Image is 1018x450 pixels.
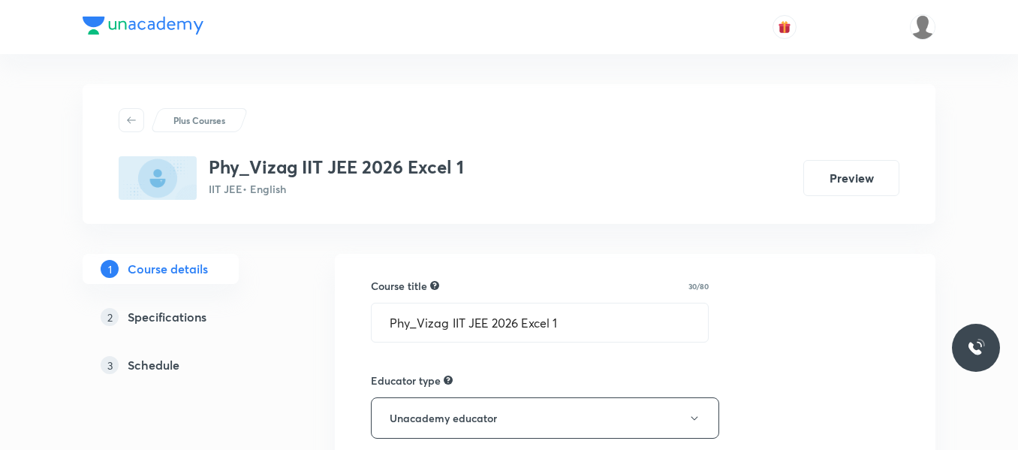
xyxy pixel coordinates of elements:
[209,156,464,178] h3: Phy_Vizag IIT JEE 2026 Excel 1
[803,160,899,196] button: Preview
[372,304,708,342] input: A great title is short, clear and descriptive
[371,397,719,439] button: Unacademy educator
[101,308,119,326] p: 2
[119,156,197,200] img: 48D4C38E-027B-4853-8362-0F0ECF968D26_plus.png
[371,278,427,294] h6: Course title
[83,302,287,332] a: 2Specifications
[444,373,453,387] div: Not allowed to edit
[101,356,119,374] p: 3
[688,282,709,290] p: 30/80
[128,356,179,374] h5: Schedule
[910,14,935,40] img: LALAM MADHAVI
[430,279,439,292] div: A great title is short, clear and descriptive
[773,15,797,39] button: avatar
[371,373,441,388] h6: Educator type
[209,181,464,197] p: IIT JEE • English
[778,20,791,34] img: avatar
[83,17,203,35] img: Company Logo
[101,260,119,278] p: 1
[83,17,203,38] a: Company Logo
[83,350,287,380] a: 3Schedule
[173,113,225,127] p: Plus Courses
[128,260,208,278] h5: Course details
[128,308,206,326] h5: Specifications
[967,339,985,357] img: ttu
